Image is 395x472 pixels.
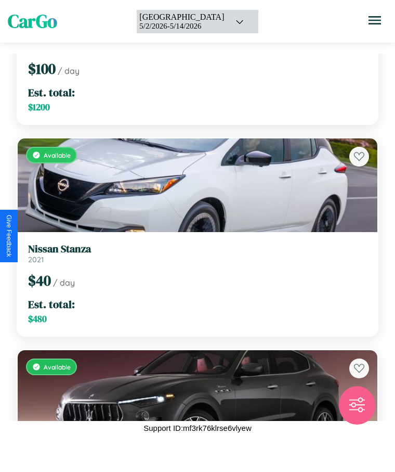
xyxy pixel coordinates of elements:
span: / day [53,277,75,288]
span: / day [58,66,80,76]
span: Est. total: [28,85,75,100]
span: CarGo [8,9,57,34]
a: Nissan Stanza2021 [28,243,367,264]
span: 2021 [28,255,44,264]
span: Available [44,363,71,371]
span: Est. total: [28,297,75,312]
span: $ 1200 [28,101,50,113]
span: $ 40 [28,271,51,290]
div: Give Feedback [5,215,12,257]
span: Available [44,151,71,159]
div: [GEOGRAPHIC_DATA] [139,12,224,22]
h3: Nissan Stanza [28,243,367,255]
span: $ 480 [28,313,47,325]
div: 5 / 2 / 2026 - 5 / 14 / 2026 [139,22,224,31]
p: Support ID: mf3rk76klrse6vlyew [143,421,252,435]
span: $ 100 [28,59,56,79]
